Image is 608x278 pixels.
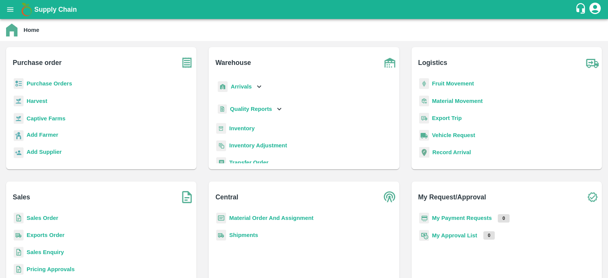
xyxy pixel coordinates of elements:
a: Export Trip [432,115,462,121]
b: Arrivals [231,84,252,90]
a: Inventory [229,125,255,131]
b: Supply Chain [34,6,77,13]
img: shipments [216,230,226,241]
img: whInventory [216,123,226,134]
b: Quality Reports [230,106,272,112]
b: Central [215,192,238,202]
a: Material Order And Assignment [229,215,313,221]
img: delivery [419,113,429,124]
img: home [6,24,17,36]
img: warehouse [380,53,399,72]
div: Quality Reports [216,101,283,117]
a: Record Arrival [432,149,471,155]
img: shipments [14,230,24,241]
img: harvest [14,113,24,124]
p: 0 [498,214,510,223]
b: Logistics [418,57,447,68]
a: Exports Order [27,232,65,238]
img: check [583,188,602,207]
img: qualityReport [218,104,227,114]
img: material [419,95,429,107]
a: My Payment Requests [432,215,492,221]
img: reciept [14,78,24,89]
img: harvest [14,95,24,107]
b: Warehouse [215,57,251,68]
img: purchase [177,53,196,72]
a: Captive Farms [27,115,65,122]
a: My Approval List [432,232,477,239]
a: Transfer Order [229,160,268,166]
a: Supply Chain [34,4,575,15]
img: supplier [14,147,24,158]
b: My Request/Approval [418,192,486,202]
img: logo [19,2,34,17]
div: Arrivals [216,78,263,95]
img: approval [419,230,429,241]
a: Inventory Adjustment [229,142,287,148]
button: open drawer [2,1,19,18]
img: sales [14,213,24,224]
div: customer-support [575,3,588,16]
p: 0 [483,231,495,240]
img: soSales [177,188,196,207]
img: truck [583,53,602,72]
a: Add Farmer [27,131,58,141]
b: Home [24,27,39,33]
div: account of current user [588,2,602,17]
img: centralMaterial [216,213,226,224]
b: Add Supplier [27,149,62,155]
img: farmer [14,130,24,141]
a: Purchase Orders [27,81,72,87]
b: Purchase order [13,57,62,68]
img: sales [14,264,24,275]
img: payment [419,213,429,224]
b: Add Farmer [27,132,58,138]
a: Vehicle Request [432,132,475,138]
a: Add Supplier [27,148,62,158]
img: fruit [419,78,429,89]
a: Fruit Movement [432,81,474,87]
img: vehicle [419,130,429,141]
b: Sales [13,192,30,202]
a: Shipments [229,232,258,238]
img: sales [14,247,24,258]
a: Pricing Approvals [27,266,74,272]
a: Material Movement [432,98,483,104]
img: recordArrival [419,147,429,158]
a: Sales Enquiry [27,249,64,255]
img: whTransfer [216,157,226,168]
img: whArrival [218,81,228,92]
a: Harvest [27,98,47,104]
img: central [380,188,399,207]
img: inventory [216,140,226,151]
a: Sales Order [27,215,58,221]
